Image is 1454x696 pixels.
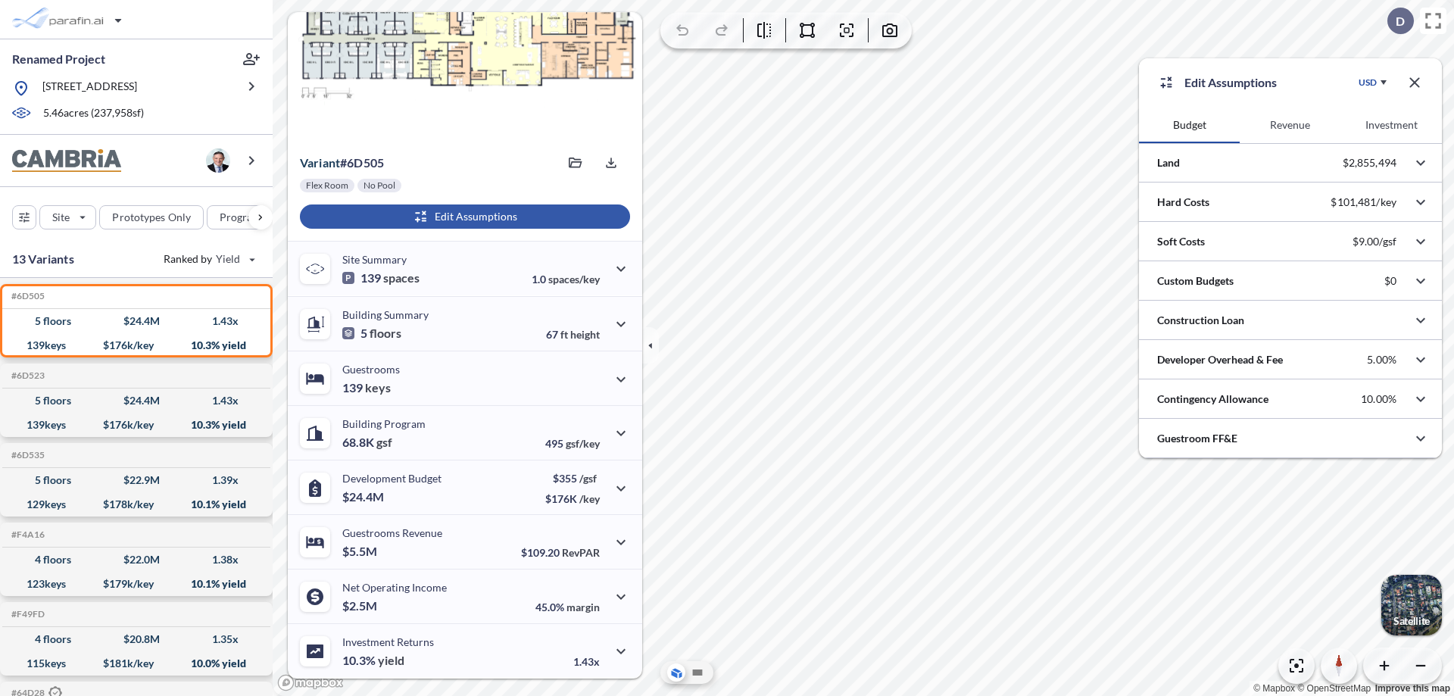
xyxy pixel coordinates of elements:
p: Building Program [342,417,426,430]
p: Guestroom FF&E [1157,431,1237,446]
p: Site [52,210,70,225]
span: keys [365,380,391,395]
button: Aerial View [667,663,685,682]
span: RevPAR [562,546,600,559]
p: Satellite [1393,615,1430,627]
p: Construction Loan [1157,313,1244,328]
p: 10.00% [1361,392,1396,406]
p: 139 [342,270,420,286]
p: 10.3% [342,653,404,668]
p: Contingency Allowance [1157,392,1268,407]
h5: Click to copy the code [8,529,45,540]
span: height [570,328,600,341]
button: Prototypes Only [99,205,204,229]
p: Soft Costs [1157,234,1205,249]
p: Development Budget [342,472,442,485]
p: 5 [342,326,401,341]
p: Land [1157,155,1180,170]
p: $5.5M [342,544,379,559]
p: Guestrooms [342,363,400,376]
a: Mapbox [1253,683,1295,694]
p: Net Operating Income [342,581,447,594]
p: No Pool [363,179,395,192]
p: Hard Costs [1157,195,1209,210]
img: Switcher Image [1381,575,1442,635]
button: Budget [1139,107,1240,143]
p: Site Summary [342,253,407,266]
h5: Click to copy the code [8,609,45,620]
button: Site Plan [688,663,707,682]
p: $24.4M [342,489,386,504]
span: margin [566,601,600,613]
button: Edit Assumptions [300,204,630,229]
p: Developer Overhead & Fee [1157,352,1283,367]
p: 68.8K [342,435,392,450]
a: OpenStreetMap [1297,683,1371,694]
span: floors [370,326,401,341]
p: 495 [545,437,600,450]
span: Yield [216,251,241,267]
p: Building Summary [342,308,429,321]
p: Program [220,210,262,225]
p: $101,481/key [1331,195,1396,209]
span: /key [579,492,600,505]
p: Investment Returns [342,635,434,648]
p: $355 [545,472,600,485]
p: # 6d505 [300,155,384,170]
span: /gsf [579,472,597,485]
p: 45.0% [535,601,600,613]
span: gsf/key [566,437,600,450]
a: Improve this map [1375,683,1450,694]
p: [STREET_ADDRESS] [42,79,137,98]
button: Site [39,205,96,229]
p: $109.20 [521,546,600,559]
p: 67 [546,328,600,341]
span: Variant [300,155,340,170]
p: $2,855,494 [1343,156,1396,170]
img: BrandImage [12,149,121,173]
p: 1.0 [532,273,600,286]
h5: Click to copy the code [8,291,45,301]
span: yield [378,653,404,668]
button: Investment [1341,107,1442,143]
p: $0 [1384,274,1396,288]
img: user logo [206,148,230,173]
div: USD [1359,76,1377,89]
p: Custom Budgets [1157,273,1234,289]
a: Mapbox homepage [277,674,344,691]
button: Program [207,205,289,229]
p: $9.00/gsf [1353,235,1396,248]
p: $176K [545,492,600,505]
p: 13 Variants [12,250,74,268]
p: 1.43x [573,655,600,668]
button: Revenue [1240,107,1340,143]
h5: Click to copy the code [8,450,45,460]
span: spaces [383,270,420,286]
p: Edit Assumptions [1184,73,1277,92]
span: gsf [376,435,392,450]
p: Flex Room [306,179,348,192]
p: $2.5M [342,598,379,613]
p: 5.46 acres ( 237,958 sf) [43,105,144,122]
p: Renamed Project [12,51,105,67]
h5: Click to copy the code [8,370,45,381]
span: ft [560,328,568,341]
button: Ranked by Yield [151,247,265,271]
p: Guestrooms Revenue [342,526,442,539]
p: 139 [342,380,391,395]
button: Switcher ImageSatellite [1381,575,1442,635]
p: Prototypes Only [112,210,191,225]
p: D [1396,14,1405,28]
span: spaces/key [548,273,600,286]
p: 5.00% [1367,353,1396,367]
